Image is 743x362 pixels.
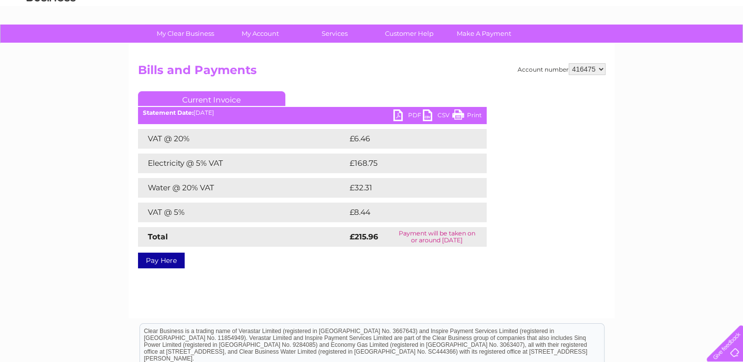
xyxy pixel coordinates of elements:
[138,91,285,106] a: Current Invoice
[138,178,347,198] td: Water @ 20% VAT
[148,232,168,241] strong: Total
[518,63,605,75] div: Account number
[138,63,605,82] h2: Bills and Payments
[294,25,375,43] a: Services
[678,42,702,49] a: Contact
[393,109,423,124] a: PDF
[658,42,672,49] a: Blog
[350,232,378,241] strong: £215.96
[138,253,185,268] a: Pay Here
[711,42,734,49] a: Log out
[347,203,464,222] td: £8.44
[145,25,226,43] a: My Clear Business
[443,25,524,43] a: Make A Payment
[347,178,466,198] td: £32.31
[558,5,626,17] a: 0333 014 3131
[347,129,464,149] td: £6.46
[143,109,193,116] b: Statement Date:
[423,109,452,124] a: CSV
[138,203,347,222] td: VAT @ 5%
[138,109,487,116] div: [DATE]
[220,25,301,43] a: My Account
[622,42,652,49] a: Telecoms
[570,42,589,49] a: Water
[138,129,347,149] td: VAT @ 20%
[26,26,76,55] img: logo.png
[369,25,450,43] a: Customer Help
[347,154,468,173] td: £168.75
[387,227,486,247] td: Payment will be taken on or around [DATE]
[595,42,616,49] a: Energy
[140,5,604,48] div: Clear Business is a trading name of Verastar Limited (registered in [GEOGRAPHIC_DATA] No. 3667643...
[452,109,482,124] a: Print
[138,154,347,173] td: Electricity @ 5% VAT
